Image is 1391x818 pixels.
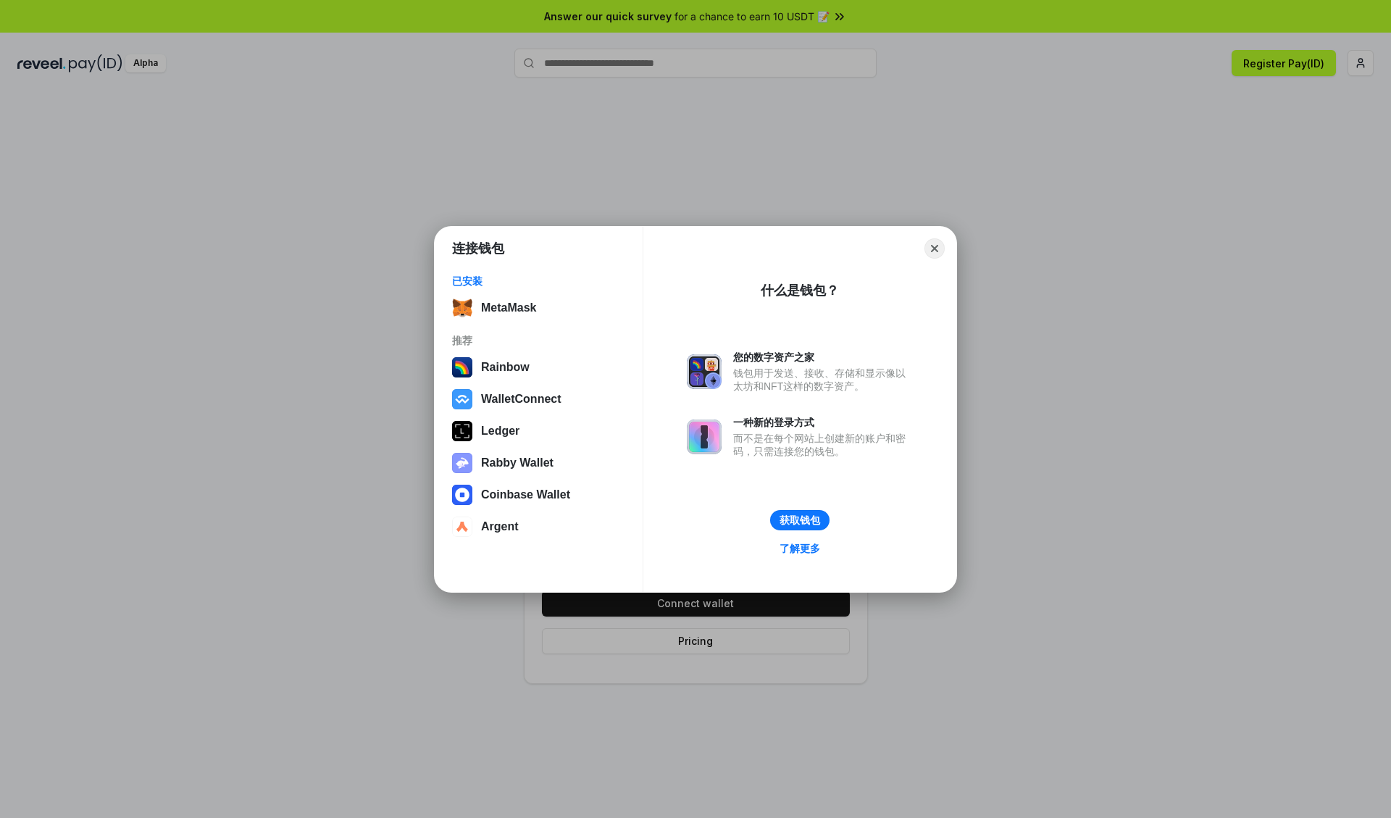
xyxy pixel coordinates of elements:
[452,421,472,441] img: svg+xml,%3Csvg%20xmlns%3D%22http%3A%2F%2Fwww.w3.org%2F2000%2Fsvg%22%20width%3D%2228%22%20height%3...
[481,361,530,374] div: Rainbow
[481,456,554,469] div: Rabby Wallet
[452,357,472,377] img: svg+xml,%3Csvg%20width%3D%22120%22%20height%3D%22120%22%20viewBox%3D%220%200%20120%20120%22%20fil...
[761,282,839,299] div: 什么是钱包？
[481,393,561,406] div: WalletConnect
[481,488,570,501] div: Coinbase Wallet
[770,510,830,530] button: 获取钱包
[452,334,625,347] div: 推荐
[452,389,472,409] img: svg+xml,%3Csvg%20width%3D%2228%22%20height%3D%2228%22%20viewBox%3D%220%200%2028%2028%22%20fill%3D...
[481,301,536,314] div: MetaMask
[924,238,945,259] button: Close
[481,425,519,438] div: Ledger
[452,298,472,318] img: svg+xml,%3Csvg%20fill%3D%22none%22%20height%3D%2233%22%20viewBox%3D%220%200%2035%2033%22%20width%...
[448,480,630,509] button: Coinbase Wallet
[452,275,625,288] div: 已安装
[448,385,630,414] button: WalletConnect
[481,520,519,533] div: Argent
[733,432,913,458] div: 而不是在每个网站上创建新的账户和密码，只需连接您的钱包。
[452,453,472,473] img: svg+xml,%3Csvg%20xmlns%3D%22http%3A%2F%2Fwww.w3.org%2F2000%2Fsvg%22%20fill%3D%22none%22%20viewBox...
[687,420,722,454] img: svg+xml,%3Csvg%20xmlns%3D%22http%3A%2F%2Fwww.w3.org%2F2000%2Fsvg%22%20fill%3D%22none%22%20viewBox...
[771,539,829,558] a: 了解更多
[733,367,913,393] div: 钱包用于发送、接收、存储和显示像以太坊和NFT这样的数字资产。
[448,448,630,477] button: Rabby Wallet
[448,512,630,541] button: Argent
[452,485,472,505] img: svg+xml,%3Csvg%20width%3D%2228%22%20height%3D%2228%22%20viewBox%3D%220%200%2028%2028%22%20fill%3D...
[733,416,913,429] div: 一种新的登录方式
[687,354,722,389] img: svg+xml,%3Csvg%20xmlns%3D%22http%3A%2F%2Fwww.w3.org%2F2000%2Fsvg%22%20fill%3D%22none%22%20viewBox...
[452,517,472,537] img: svg+xml,%3Csvg%20width%3D%2228%22%20height%3D%2228%22%20viewBox%3D%220%200%2028%2028%22%20fill%3D...
[448,353,630,382] button: Rainbow
[452,240,504,257] h1: 连接钱包
[448,417,630,446] button: Ledger
[780,514,820,527] div: 获取钱包
[780,542,820,555] div: 了解更多
[733,351,913,364] div: 您的数字资产之家
[448,293,630,322] button: MetaMask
